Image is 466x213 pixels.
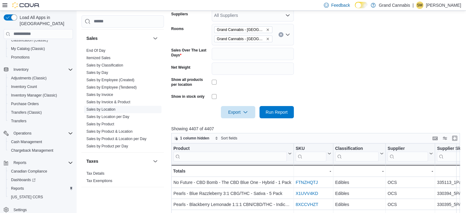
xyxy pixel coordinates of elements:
div: Product [173,146,287,161]
button: Cash Management [6,138,75,146]
button: Open list of options [285,32,290,37]
button: SKU [296,146,331,161]
button: Promotions [6,53,75,62]
a: 8XCCVHZT [296,202,318,207]
a: Sales by Day [86,70,108,75]
div: SKU [296,146,326,151]
a: Promotions [9,54,32,61]
div: Edibles [335,179,383,186]
button: Export [221,106,255,118]
div: Edibles [335,201,383,208]
span: Reports [11,159,73,166]
span: Tax Exemptions [86,178,112,183]
span: Dashboards [9,176,73,184]
span: Sales by Product & Location per Day [86,136,146,141]
a: Dashboards [6,176,75,184]
span: Cash Management [11,139,42,144]
button: Reports [1,158,75,167]
div: - [335,167,383,175]
button: Sales [86,35,150,41]
div: - [296,167,331,175]
div: Edibles [335,190,383,197]
a: Tax Exemptions [86,179,112,183]
button: Taxes [86,158,150,164]
div: Totals [173,167,292,175]
span: Feedback [331,2,350,8]
span: Inventory [11,66,73,73]
span: Reports [13,160,26,165]
div: Classification [335,146,378,151]
div: SKU URL [296,146,326,161]
div: Pearls - Blue Razzleberry 3:1 CBG/THC - Sativa - 5 Pack [173,190,292,197]
div: No Future - CBD Bomb - The CBD Blue One - Hybrid - 1 Pack [173,179,292,186]
span: Sales by Employee (Created) [86,78,134,82]
a: Tax Details [86,171,104,176]
div: Shaunna McPhail [416,2,423,9]
span: Sales by Location per Day [86,114,129,119]
span: Inventory Manager (Classic) [9,92,73,99]
a: Sales by Product [86,122,114,126]
button: Enter fullscreen [451,135,458,142]
span: Settings [13,207,27,212]
button: Taxes [152,158,159,165]
span: Grand Cannabis - Georgetown - Sales Floor [214,26,272,33]
span: SM [417,2,422,9]
a: X1UVV4KD [296,191,318,196]
button: Transfers [6,117,75,125]
div: Taxes [81,170,164,187]
span: My Catalog (Classic) [11,46,45,51]
div: OCS [388,190,433,197]
button: Sort fields [212,135,240,142]
button: Open list of options [285,13,290,18]
a: Sales by Location [86,107,116,112]
a: Inventory Manager (Classic) [9,92,59,99]
button: Clear input [278,32,283,37]
button: [US_STATE] CCRS [6,193,75,201]
span: Canadian Compliance [9,168,73,175]
a: Sales by Product per Day [86,144,128,148]
a: Cash Management [9,138,44,146]
span: Canadian Compliance [11,169,47,174]
div: OCS [388,179,433,186]
span: Adjustments (Classic) [9,74,73,82]
label: Suppliers [171,12,188,17]
span: Sales by Classification [86,63,123,68]
label: Rooms [171,26,184,31]
a: Sales by Product & Location [86,129,133,134]
span: Transfers (Classic) [9,109,73,116]
label: Sales Over The Last Days [171,48,209,58]
span: Inventory [13,67,28,72]
span: Inventory Count [11,84,37,89]
a: Transfers (Classic) [9,109,44,116]
span: Reports [9,185,73,192]
button: Purchase Orders [6,100,75,108]
a: End Of Day [86,48,105,53]
span: Load All Apps in [GEOGRAPHIC_DATA] [17,14,73,27]
label: Net Weight [171,65,190,70]
span: Reports [11,186,24,191]
label: Show in stock only [171,94,205,99]
button: Inventory [11,66,31,73]
a: Dashboards [9,176,38,184]
div: - [388,167,433,175]
button: Remove Grand Cannabis - Georgetown - Sales Floor from selection in this group [266,28,270,32]
span: Chargeback Management [9,147,73,154]
a: Adjustments (Classic) [9,74,49,82]
button: Remove Grand Cannabis - Georgetown - Vault from selection in this group [266,37,270,41]
a: Classification (Classic) [9,36,51,44]
input: Dark Mode [355,2,368,8]
a: Inventory Count [9,83,40,90]
a: Sales by Location per Day [86,115,129,119]
span: Transfers (Classic) [11,110,42,115]
button: Inventory [1,65,75,74]
span: Sales by Invoice & Product [86,100,130,105]
button: Supplier [388,146,433,161]
button: Run Report [260,106,294,118]
span: My Catalog (Classic) [9,45,73,52]
button: Operations [11,130,34,137]
button: Inventory Count [6,82,75,91]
